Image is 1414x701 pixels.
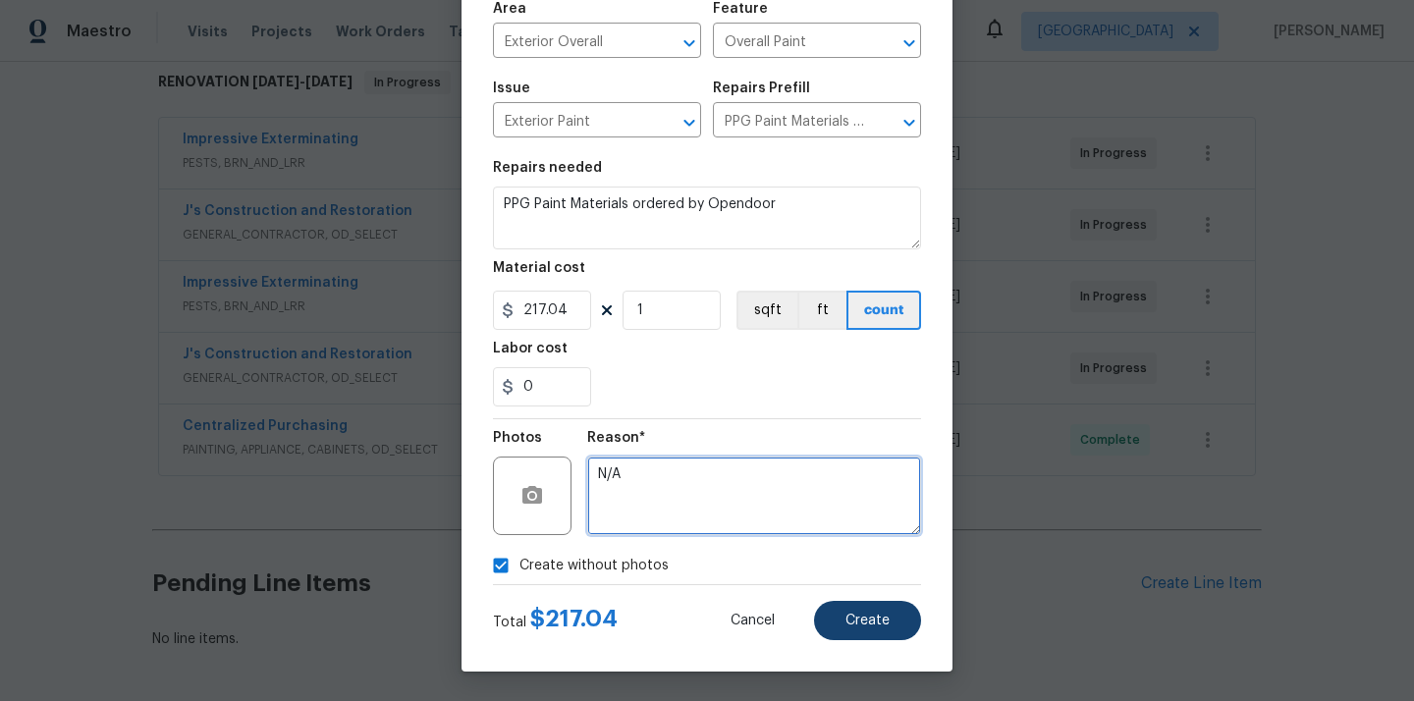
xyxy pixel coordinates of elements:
[713,81,810,95] h5: Repairs Prefill
[736,291,797,330] button: sqft
[699,601,806,640] button: Cancel
[493,261,585,275] h5: Material cost
[493,2,526,16] h5: Area
[676,29,703,57] button: Open
[493,81,530,95] h5: Issue
[587,457,921,535] textarea: N/A
[493,342,568,355] h5: Labor cost
[493,431,542,445] h5: Photos
[676,109,703,136] button: Open
[713,2,768,16] h5: Feature
[493,609,618,632] div: Total
[519,556,669,576] span: Create without photos
[493,161,602,175] h5: Repairs needed
[530,607,618,630] span: $ 217.04
[493,187,921,249] textarea: PPG Paint Materials ordered by Opendoor
[896,109,923,136] button: Open
[587,431,645,445] h5: Reason*
[845,614,890,628] span: Create
[731,614,775,628] span: Cancel
[896,29,923,57] button: Open
[846,291,921,330] button: count
[797,291,846,330] button: ft
[814,601,921,640] button: Create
